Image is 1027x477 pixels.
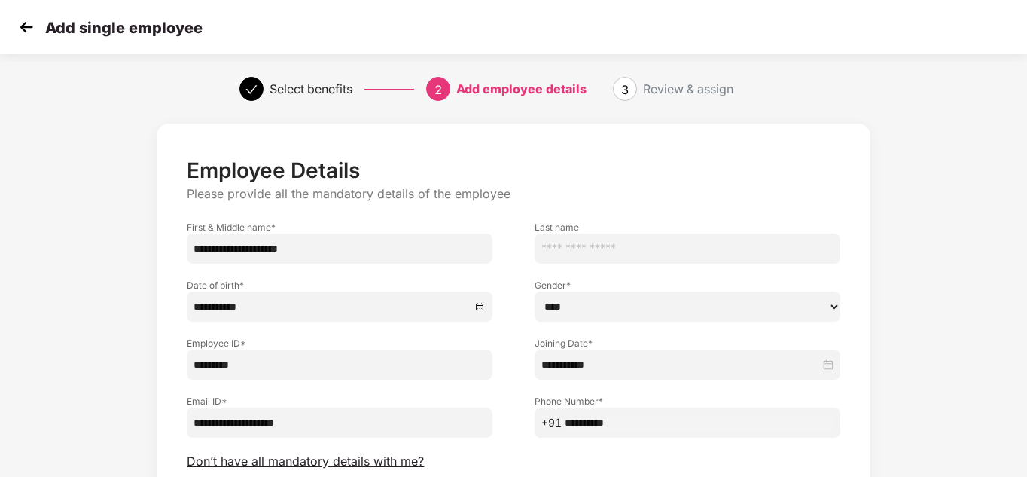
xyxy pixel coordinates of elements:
[45,19,203,37] p: Add single employee
[245,84,258,96] span: check
[456,77,587,101] div: Add employee details
[187,395,492,408] label: Email ID
[270,77,352,101] div: Select benefits
[187,186,840,202] p: Please provide all the mandatory details of the employee
[187,337,492,350] label: Employee ID
[434,82,442,97] span: 2
[187,221,492,234] label: First & Middle name
[535,395,840,408] label: Phone Number
[15,16,38,38] img: svg+xml;base64,PHN2ZyB4bWxucz0iaHR0cDovL3d3dy53My5vcmcvMjAwMC9zdmciIHdpZHRoPSIzMCIgaGVpZ2h0PSIzMC...
[621,82,629,97] span: 3
[535,221,840,234] label: Last name
[535,279,840,292] label: Gender
[187,454,424,469] span: Don’t have all mandatory details with me?
[535,337,840,350] label: Joining Date
[643,77,733,101] div: Review & assign
[187,157,840,183] p: Employee Details
[541,414,562,431] span: +91
[187,279,492,292] label: Date of birth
